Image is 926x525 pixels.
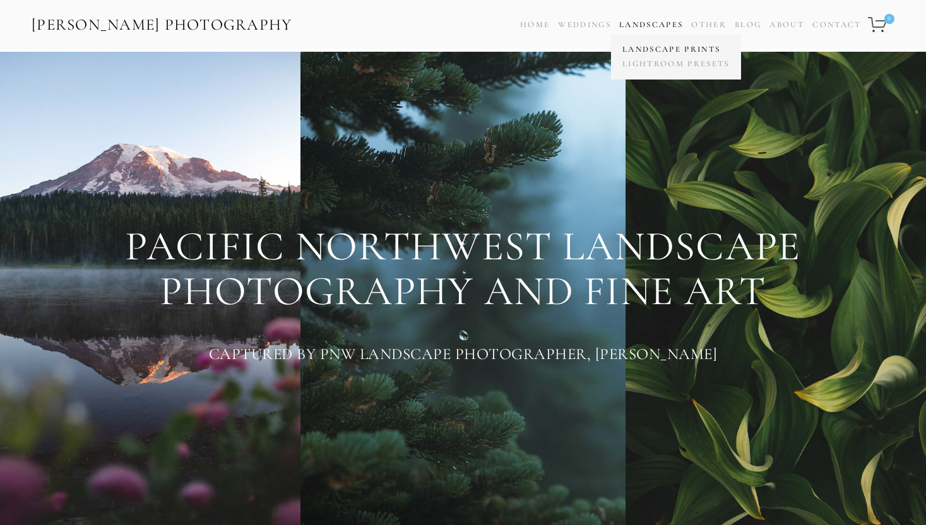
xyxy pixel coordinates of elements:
a: About [769,16,804,34]
a: Other [691,20,727,30]
a: Landscapes [619,20,683,30]
a: Lightroom Presets [619,57,733,71]
a: Contact [812,16,861,34]
h1: PACIFIC NORTHWEST LANDSCAPE PHOTOGRAPHY AND FINE ART [32,224,894,314]
a: Home [520,16,550,34]
a: Landscape Prints [619,42,733,57]
a: Weddings [558,20,611,30]
a: [PERSON_NAME] Photography [30,11,294,39]
span: 0 [884,14,894,24]
a: Blog [735,16,761,34]
a: 0 items in cart [866,9,896,40]
h3: Captured By PNW Landscape Photographer, [PERSON_NAME] [32,341,894,367]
